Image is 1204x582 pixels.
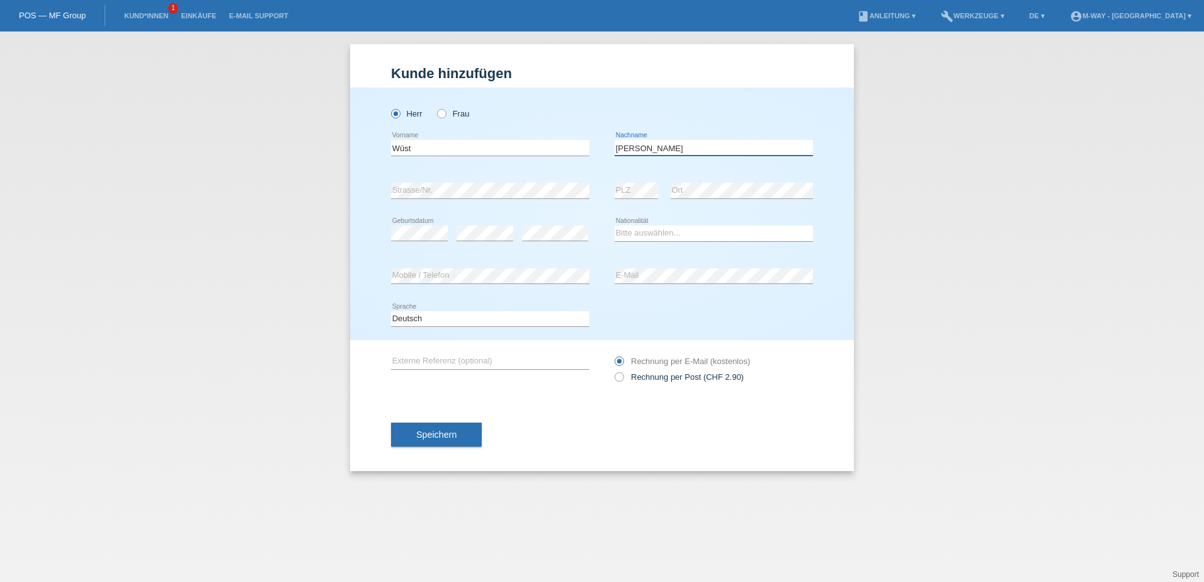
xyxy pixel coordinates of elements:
a: Kund*innen [118,12,174,20]
input: Frau [437,109,445,117]
span: Speichern [416,430,457,440]
a: DE ▾ [1023,12,1051,20]
label: Herr [391,109,423,118]
label: Rechnung per E-Mail (kostenlos) [615,357,750,366]
h1: Kunde hinzufügen [391,66,813,81]
i: book [857,10,870,23]
a: POS — MF Group [19,11,86,20]
button: Speichern [391,423,482,447]
i: account_circle [1070,10,1082,23]
i: build [941,10,953,23]
input: Rechnung per Post (CHF 2.90) [615,372,623,388]
label: Rechnung per Post (CHF 2.90) [615,372,744,382]
a: Einkäufe [174,12,222,20]
span: 1 [168,3,178,14]
label: Frau [437,109,469,118]
a: E-Mail Support [223,12,295,20]
input: Herr [391,109,399,117]
a: account_circlem-way - [GEOGRAPHIC_DATA] ▾ [1064,12,1198,20]
a: Support [1173,570,1199,579]
a: buildWerkzeuge ▾ [934,12,1011,20]
input: Rechnung per E-Mail (kostenlos) [615,357,623,372]
a: bookAnleitung ▾ [851,12,922,20]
